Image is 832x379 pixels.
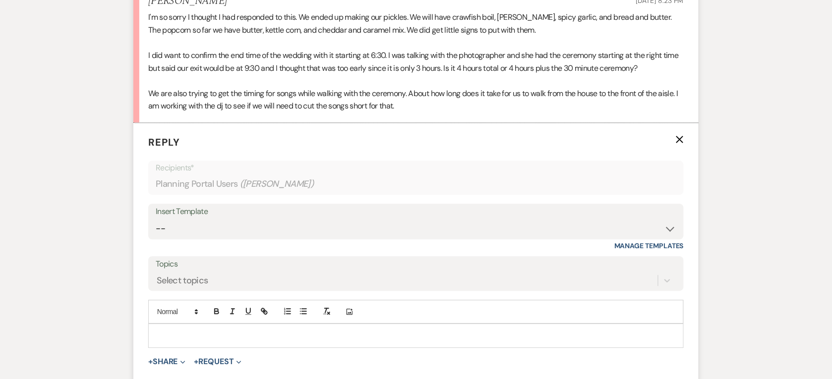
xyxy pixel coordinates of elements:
[157,274,208,287] div: Select topics
[156,257,676,271] label: Topics
[148,136,180,149] span: Reply
[148,358,153,366] span: +
[614,241,684,250] a: Manage Templates
[194,358,241,366] button: Request
[148,49,684,74] p: I did want to confirm the end time of the wedding with it starting at 6:30. I was talking with th...
[156,205,676,219] div: Insert Template
[156,162,676,174] p: Recipients*
[148,11,684,36] p: I'm so sorry I thought I had responded to this. We ended up making our pickles. We will have craw...
[240,177,314,191] span: ( [PERSON_NAME] )
[148,87,684,112] p: We are also trying to get the timing for songs while walking with the ceremony. About how long do...
[194,358,199,366] span: +
[148,358,185,366] button: Share
[156,174,676,194] div: Planning Portal Users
